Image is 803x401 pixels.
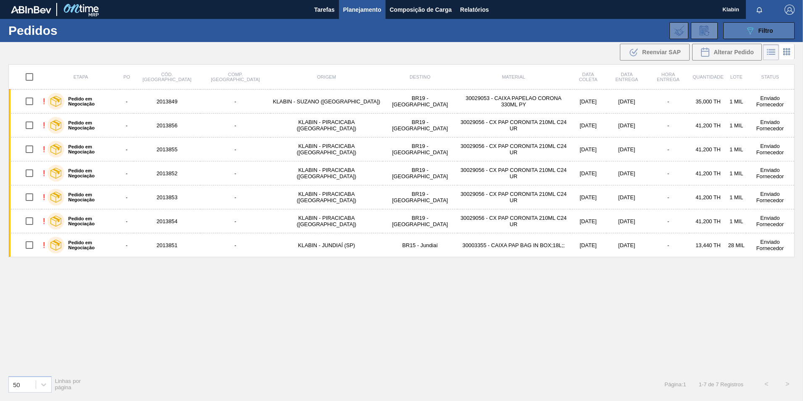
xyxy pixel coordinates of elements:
[9,161,795,185] a: !Pedido em Negociação-2013852-KLABIN - PIRACICABA ([GEOGRAPHIC_DATA])BR19 - [GEOGRAPHIC_DATA]3002...
[699,381,743,388] span: 1 - 7 de 7 Registros
[457,90,570,113] td: 30029053 - CAIXA PAPELAO CORONA 330ML PY
[270,233,383,257] td: KLABIN - JUNDIAÍ (SP)
[647,233,690,257] td: -
[43,216,45,226] div: !
[669,22,688,39] div: Importar Negociações dos Pedidos
[134,113,201,137] td: 2013856
[689,90,727,113] td: 35,000 TH
[723,22,795,39] button: Filtro
[43,169,45,178] div: !
[570,90,606,113] td: [DATE]
[657,72,680,82] span: Hora Entrega
[693,74,723,79] span: Quantidade
[570,113,606,137] td: [DATE]
[727,233,746,257] td: 28 MIL
[390,5,452,15] span: Composição de Carga
[727,185,746,209] td: 1 MIL
[647,90,690,113] td: -
[120,209,134,233] td: -
[727,209,746,233] td: 1 MIL
[383,209,457,233] td: BR19 - [GEOGRAPHIC_DATA]
[43,121,45,130] div: !
[64,96,117,106] label: Pedido em Negociação
[761,74,779,79] span: Status
[763,44,779,60] div: Visão em Lista
[134,209,201,233] td: 2013854
[746,113,795,137] td: Enviado Fornecedor
[120,233,134,257] td: -
[9,209,795,233] a: !Pedido em Negociação-2013854-KLABIN - PIRACICABA ([GEOGRAPHIC_DATA])BR19 - [GEOGRAPHIC_DATA]3002...
[43,97,45,106] div: !
[200,233,270,257] td: -
[570,185,606,209] td: [DATE]
[43,193,45,202] div: !
[647,113,690,137] td: -
[120,185,134,209] td: -
[689,233,727,257] td: 13,440 TH
[777,374,798,395] button: >
[570,209,606,233] td: [DATE]
[457,233,570,257] td: 30003355 - CAIXA PAP BAG IN BOX;18L;;
[460,5,489,15] span: Relatórios
[200,209,270,233] td: -
[606,161,647,185] td: [DATE]
[9,90,795,113] a: !Pedido em Negociação-2013849-KLABIN - SUZANO ([GEOGRAPHIC_DATA])BR19 - [GEOGRAPHIC_DATA]30029053...
[64,168,117,178] label: Pedido em Negociação
[615,72,638,82] span: Data entrega
[134,185,201,209] td: 2013853
[11,6,51,13] img: TNhmsLtSVTkK8tSr43FrP2fwEKptu5GPRR3wAAAABJRU5ErkJggg==
[317,74,336,79] span: Origem
[727,113,746,137] td: 1 MIL
[457,185,570,209] td: 30029056 - CX PAP CORONITA 210ML C24 UR
[270,161,383,185] td: KLABIN - PIRACICABA ([GEOGRAPHIC_DATA])
[746,185,795,209] td: Enviado Fornecedor
[120,113,134,137] td: -
[134,137,201,161] td: 2013855
[43,145,45,154] div: !
[647,137,690,161] td: -
[457,137,570,161] td: 30029056 - CX PAP CORONITA 210ML C24 UR
[73,74,88,79] span: Etapa
[756,374,777,395] button: <
[134,161,201,185] td: 2013852
[647,185,690,209] td: -
[746,233,795,257] td: Enviado Fornecedor
[457,113,570,137] td: 30029056 - CX PAP CORONITA 210ML C24 UR
[779,44,795,60] div: Visão em Cards
[620,44,690,61] div: Reenviar SAP
[200,90,270,113] td: -
[606,185,647,209] td: [DATE]
[606,137,647,161] td: [DATE]
[9,185,795,209] a: !Pedido em Negociação-2013853-KLABIN - PIRACICABA ([GEOGRAPHIC_DATA])BR19 - [GEOGRAPHIC_DATA]3002...
[120,137,134,161] td: -
[270,185,383,209] td: KLABIN - PIRACICABA ([GEOGRAPHIC_DATA])
[689,209,727,233] td: 41,200 TH
[689,137,727,161] td: 41,200 TH
[120,161,134,185] td: -
[579,72,597,82] span: Data coleta
[270,137,383,161] td: KLABIN - PIRACICABA ([GEOGRAPHIC_DATA])
[746,209,795,233] td: Enviado Fornecedor
[270,113,383,137] td: KLABIN - PIRACICABA ([GEOGRAPHIC_DATA])
[383,233,457,257] td: BR15 - Jundiaí
[647,209,690,233] td: -
[606,233,647,257] td: [DATE]
[570,161,606,185] td: [DATE]
[730,74,743,79] span: Lote
[64,192,117,202] label: Pedido em Negociação
[314,5,335,15] span: Tarefas
[64,120,117,130] label: Pedido em Negociação
[409,74,430,79] span: Destino
[270,209,383,233] td: KLABIN - PIRACICABA ([GEOGRAPHIC_DATA])
[689,185,727,209] td: 41,200 TH
[383,90,457,113] td: BR19 - [GEOGRAPHIC_DATA]
[9,233,795,257] a: !Pedido em Negociação-2013851-KLABIN - JUNDIAÍ (SP)BR15 - Jundiaí30003355 - CAIXA PAP BAG IN BOX;...
[43,240,45,250] div: !
[691,22,718,39] div: Solicitação de Revisão de Pedidos
[55,378,81,390] span: Linhas por página
[211,72,260,82] span: Comp. [GEOGRAPHIC_DATA]
[64,216,117,226] label: Pedido em Negociação
[270,90,383,113] td: KLABIN - SUZANO ([GEOGRAPHIC_DATA])
[727,90,746,113] td: 1 MIL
